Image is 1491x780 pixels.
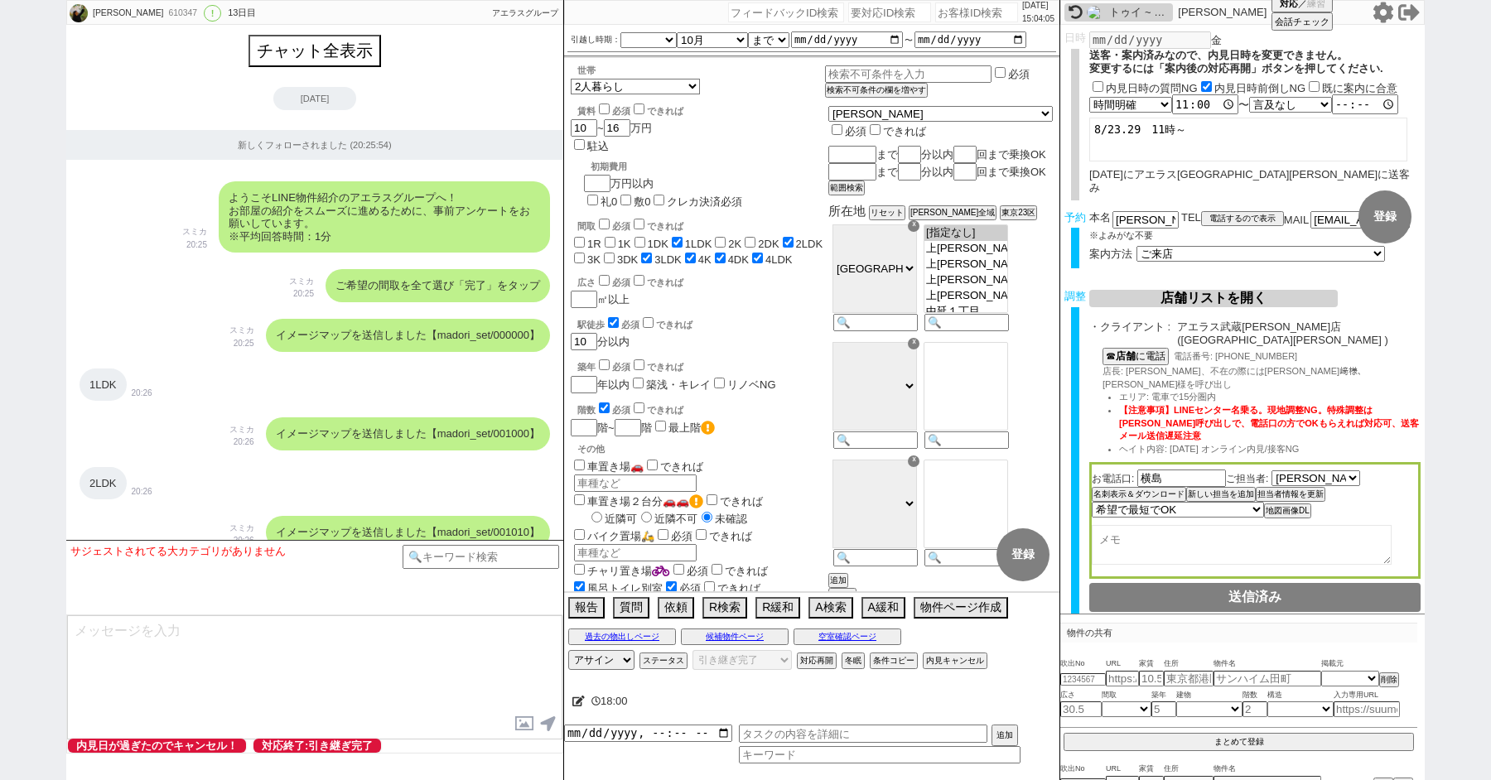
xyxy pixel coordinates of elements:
span: 物件名 [1214,763,1321,776]
span: 店長: [PERSON_NAME]、不在の際には[PERSON_NAME]﨑様、[PERSON_NAME]様を呼び出し [1103,366,1367,389]
p: [PERSON_NAME] [1178,6,1267,19]
button: 過去の物出しページ [568,628,676,645]
span: ヘイト内容: [DATE] オンライン内見/接客NG [1119,444,1299,454]
div: 駅徒歩 [577,315,825,331]
button: 送信済み [1089,583,1421,612]
label: できれば [701,582,760,595]
label: できれば [630,362,683,372]
button: 空室確認ページ [794,628,901,645]
span: 予約 [1064,211,1086,224]
label: 引越し時期： [571,33,620,46]
span: 本名 [1089,211,1111,229]
p: スミカ [289,275,314,288]
span: 案内方法 [1089,248,1132,260]
button: [PERSON_NAME]全域 [909,205,996,220]
button: コピー [828,588,856,603]
div: 1LDK [80,368,127,402]
span: URL [1106,763,1139,776]
input: できれば [647,460,658,470]
label: 車置き場🚗 [571,460,644,473]
button: 削除 [1379,672,1399,687]
div: 分以内 [571,315,825,350]
div: ! [204,5,221,22]
input: 東京都港区海岸３ [1164,671,1214,686]
label: 敷0 [634,195,650,208]
div: ようこそLINE物件紹介のアエラスグループへ！ お部屋の紹介をスムーズに進めるために、事前アンケートをお願いしています。 ※平均回答時間：1分 [219,181,550,253]
input: https://suumo.jp/chintai/jnc_000022489271 [1106,671,1139,686]
input: チャリ置き場 [574,564,585,575]
div: イメージマップを送信しました【madori_set/001010】 [266,516,550,549]
span: 必須 [621,320,639,330]
label: 4K [698,253,712,266]
span: 築年 [1151,689,1176,702]
label: できれば [630,277,683,287]
label: 4DK [728,253,749,266]
span: 吹出No [1060,657,1106,671]
button: R緩和 [755,597,800,619]
div: サジェストされてる大カテゴリがありません [70,545,403,558]
input: 車種など [574,474,697,492]
div: 階数 [577,400,825,416]
label: 内見日時前倒しNG [1214,82,1306,94]
label: 4LDK [765,253,793,266]
span: アエラスグループ [492,8,558,17]
p: スミカ [229,522,254,535]
div: [DATE]にアエラス[GEOGRAPHIC_DATA][PERSON_NAME]に送客み [1089,168,1421,194]
span: 掲載元 [1321,657,1344,671]
input: 車置き場🚗 [574,460,585,470]
span: ご担当者: [1226,473,1268,484]
input: 風呂トイレ別室 [574,581,585,592]
span: 必須 [687,565,708,577]
option: [指定なし] [924,225,1007,241]
button: 会話チェック [1271,12,1333,31]
input: 車置き場２台分🚗🚗 [574,494,585,505]
span: TEL [1181,211,1201,224]
input: 近隣可 [591,512,602,522]
span: ・クライアント : [1089,320,1170,346]
div: ご希望の間取を全て選び「完了」をタップ [326,269,550,302]
div: 年以内 [571,357,825,393]
span: 金 [1211,34,1222,46]
div: 築年 [577,357,825,373]
button: 電話するので表示 [1201,211,1284,226]
input: 1234567 [1060,673,1106,686]
p: 20:26 [132,485,152,498]
span: 家賃 [1139,657,1164,671]
label: チャリ置き場 [571,565,670,577]
button: 名刺表示＆ダウンロード [1092,487,1186,502]
input: お客様ID検索 [935,2,1018,22]
button: リセット [869,205,905,220]
button: 冬眠 [842,652,865,669]
input: できれば [634,402,644,413]
div: 新しくフォローされました (20:25:54) [66,130,563,160]
div: 2LDK [80,467,127,500]
button: 範囲検索 [828,181,865,195]
button: 地図画像DL [1264,503,1311,518]
span: URL [1106,657,1139,671]
label: 築浅・キレイ [646,378,711,391]
input: できれば [712,564,722,575]
div: イメージマップを送信しました【madori_set/001000】 [266,417,550,450]
span: 調整 [1064,290,1086,302]
option: 上[PERSON_NAME]３丁目 [924,272,1007,288]
div: まで 分以内 [828,146,1053,163]
span: 必須 [612,221,630,231]
label: できれば [630,106,683,116]
button: チャット全表示 [248,35,381,67]
span: 入力専用URL [1334,689,1400,702]
span: 住所 [1164,657,1214,671]
span: エリア: 電車で15分圏内 [1119,392,1216,402]
button: A緩和 [861,597,905,619]
button: まとめて登録 [1064,733,1414,751]
p: 15:04:05 [1022,12,1054,26]
span: 必須 [612,106,630,116]
input: 30.5 [1060,701,1102,717]
p: 20:26 [229,436,254,449]
button: 報告 [568,597,605,619]
button: ステータス [639,652,688,669]
input: 🔍 [924,314,1009,331]
span: 回まで乗換OK [977,166,1046,178]
div: 世帯 [577,65,825,77]
span: 日時 [1064,31,1086,44]
label: 1R [587,238,601,250]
